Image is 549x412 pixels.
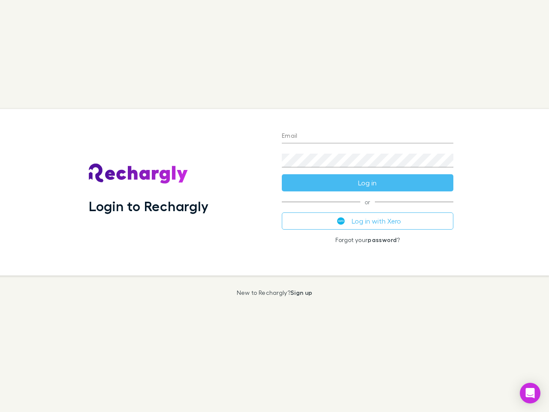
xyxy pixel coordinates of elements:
p: Forgot your ? [282,236,453,243]
button: Log in [282,174,453,191]
img: Xero's logo [337,217,345,225]
img: Rechargly's Logo [89,164,188,184]
h1: Login to Rechargly [89,198,208,214]
a: Sign up [290,289,312,296]
button: Log in with Xero [282,212,453,230]
a: password [368,236,397,243]
p: New to Rechargly? [237,289,313,296]
div: Open Intercom Messenger [520,383,540,403]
